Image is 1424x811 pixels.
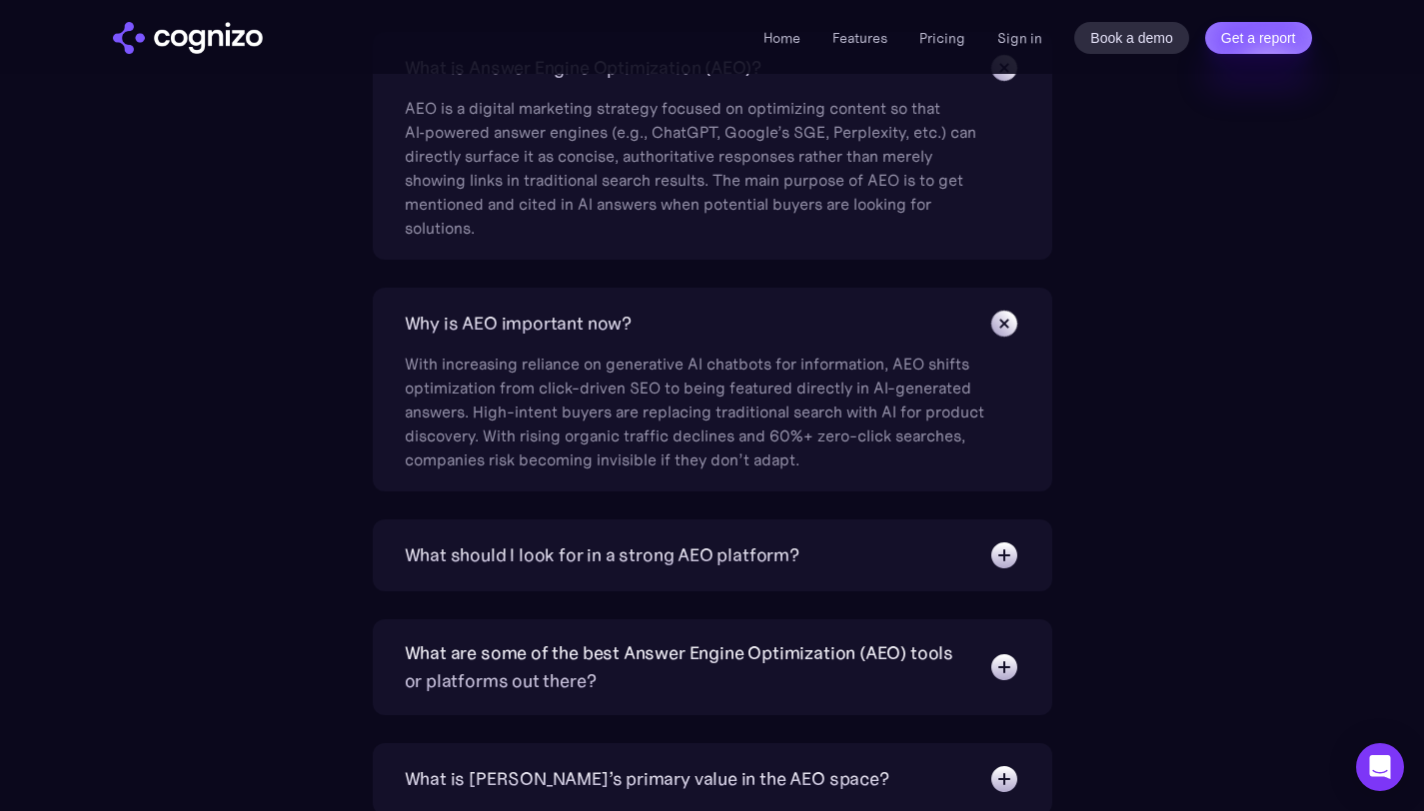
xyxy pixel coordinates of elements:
div: What is [PERSON_NAME]’s primary value in the AEO space? [405,765,889,793]
div: What should I look for in a strong AEO platform? [405,541,799,569]
a: Home [763,29,800,47]
a: Sign in [997,26,1042,50]
div: Open Intercom Messenger [1356,743,1404,791]
div: AEO is a digital marketing strategy focused on optimizing content so that AI‑powered answer engin... [405,84,984,240]
a: home [113,22,263,54]
a: Get a report [1205,22,1312,54]
div: Why is AEO important now? [405,310,633,338]
a: Pricing [919,29,965,47]
img: cognizo logo [113,22,263,54]
a: Book a demo [1074,22,1189,54]
div: With increasing reliance on generative AI chatbots for information, AEO shifts optimization from ... [405,340,984,471]
div: What are some of the best Answer Engine Optimization (AEO) tools or platforms out there? [405,639,968,695]
a: Features [832,29,887,47]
